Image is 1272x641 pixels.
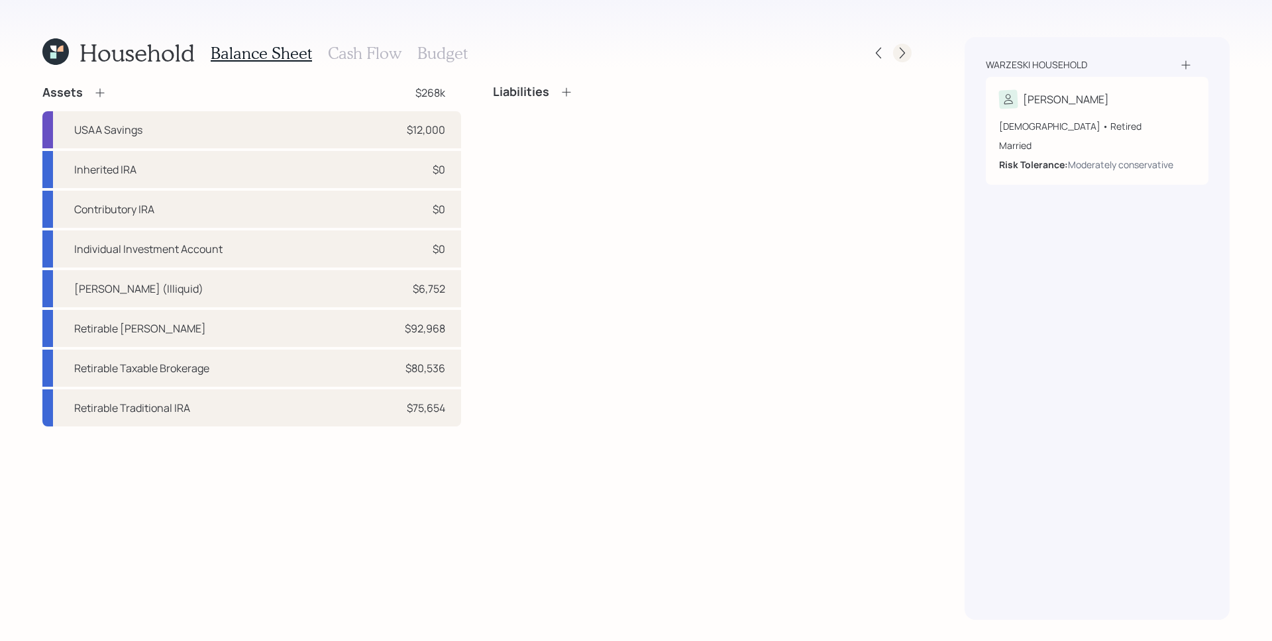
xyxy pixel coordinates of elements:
[433,201,445,217] div: $0
[74,281,203,297] div: [PERSON_NAME] (Illiquid)
[999,119,1195,133] div: [DEMOGRAPHIC_DATA] • Retired
[405,320,445,336] div: $92,968
[211,44,312,63] h3: Balance Sheet
[79,38,195,67] h1: Household
[74,122,142,138] div: USAA Savings
[415,85,445,101] div: $268k
[74,400,190,416] div: Retirable Traditional IRA
[433,241,445,257] div: $0
[407,122,445,138] div: $12,000
[407,400,445,416] div: $75,654
[328,44,401,63] h3: Cash Flow
[986,58,1087,72] div: Warzeski household
[74,320,206,336] div: Retirable [PERSON_NAME]
[74,162,136,177] div: Inherited IRA
[74,241,223,257] div: Individual Investment Account
[417,44,468,63] h3: Budget
[999,158,1068,171] b: Risk Tolerance:
[1023,91,1109,107] div: [PERSON_NAME]
[1068,158,1173,172] div: Moderately conservative
[433,162,445,177] div: $0
[999,138,1195,152] div: Married
[493,85,549,99] h4: Liabilities
[413,281,445,297] div: $6,752
[74,360,209,376] div: Retirable Taxable Brokerage
[42,85,83,100] h4: Assets
[74,201,154,217] div: Contributory IRA
[405,360,445,376] div: $80,536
